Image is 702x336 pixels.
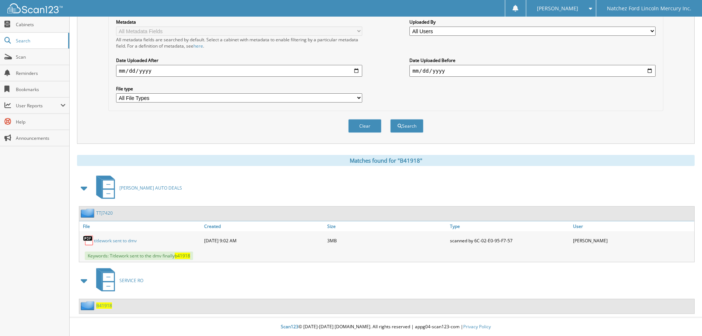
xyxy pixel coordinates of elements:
[348,119,381,133] button: Clear
[16,119,66,125] span: Help
[16,103,60,109] span: User Reports
[607,6,691,11] span: Natchez Ford Lincoln Mercury Inc.
[81,301,96,310] img: folder2.png
[448,221,571,231] a: Type
[16,86,66,93] span: Bookmarks
[116,86,362,92] label: File type
[16,135,66,141] span: Announcements
[448,233,571,248] div: scanned by 6C-02-E0-95-F7-57
[96,210,113,216] a: TTJ7420
[81,208,96,218] img: folder2.png
[116,65,362,77] input: start
[571,233,694,248] div: [PERSON_NAME]
[85,252,193,260] span: Keywords: Titlework sent to the dmv finally
[92,173,182,202] a: [PERSON_NAME] AUTO DEALS
[92,266,143,295] a: SERVICE RO
[202,233,325,248] div: [DATE] 9:02 AM
[79,221,202,231] a: File
[119,185,182,191] span: [PERSON_NAME] AUTO DEALS
[281,323,298,330] span: Scan123
[325,233,448,248] div: 3MB
[16,21,66,28] span: Cabinets
[409,19,656,25] label: Uploaded By
[463,323,491,330] a: Privacy Policy
[7,3,63,13] img: scan123-logo-white.svg
[409,65,656,77] input: end
[571,221,694,231] a: User
[94,238,137,244] a: titlework sent to dmv
[96,302,112,309] a: B41918
[665,301,702,336] iframe: Chat Widget
[116,57,362,63] label: Date Uploaded After
[202,221,325,231] a: Created
[390,119,423,133] button: Search
[77,155,695,166] div: Matches found for "B41918"
[193,43,203,49] a: here
[116,37,362,49] div: All metadata fields are searched by default. Select a cabinet with metadata to enable filtering b...
[16,38,64,44] span: Search
[116,19,362,25] label: Metadata
[83,235,94,246] img: PDF.png
[537,6,578,11] span: [PERSON_NAME]
[325,221,448,231] a: Size
[16,54,66,60] span: Scan
[70,318,702,336] div: © [DATE]-[DATE] [DOMAIN_NAME]. All rights reserved | appg04-scan123-com |
[16,70,66,76] span: Reminders
[409,57,656,63] label: Date Uploaded Before
[175,253,190,259] span: b41918
[119,277,143,284] span: SERVICE RO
